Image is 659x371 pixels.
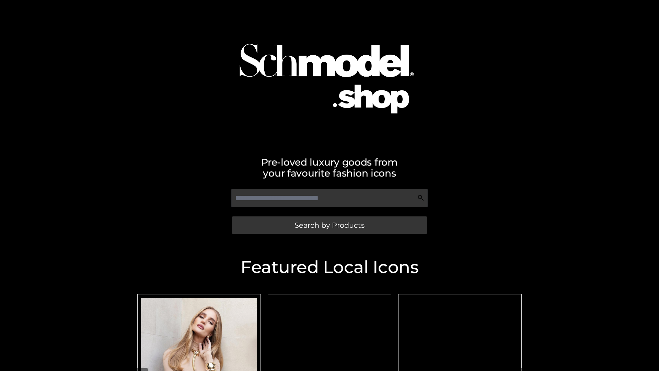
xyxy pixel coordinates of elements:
a: Search by Products [232,216,427,234]
h2: Featured Local Icons​ [134,259,525,276]
img: Search Icon [417,194,424,201]
span: Search by Products [294,222,365,229]
h2: Pre-loved luxury goods from your favourite fashion icons [134,157,525,179]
